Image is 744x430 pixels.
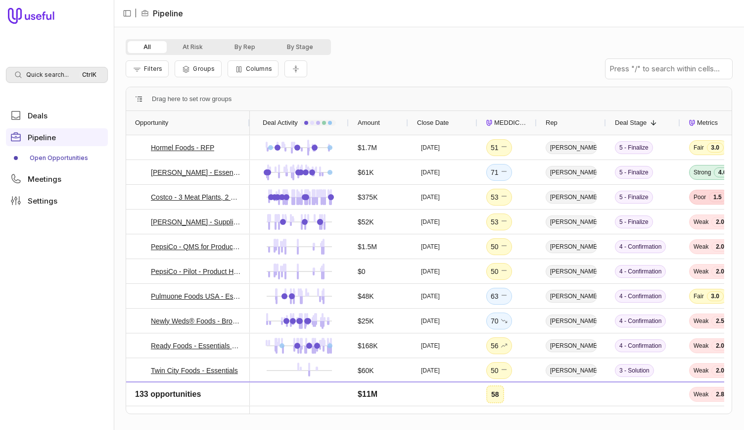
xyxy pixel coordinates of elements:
a: Settings [6,192,108,210]
span: 5 - Finalize [615,166,653,179]
div: $61K [358,166,374,178]
input: Press "/" to search within cells... [605,59,732,79]
span: Columns [246,65,272,72]
button: At Risk [167,41,219,53]
span: Weak [694,367,708,375]
a: Meetings [6,170,108,188]
div: Row Groups [152,93,232,105]
div: $168K [358,340,377,352]
span: No change [501,241,508,253]
div: 51 [491,142,508,154]
span: [PERSON_NAME] [546,240,597,253]
time: [DATE] [421,144,440,152]
div: $48K [358,290,374,302]
span: 3.0 [707,143,724,153]
span: Weak [694,342,708,350]
span: Amount [358,117,380,129]
a: Custom Craft Poultry - Core [151,389,236,401]
span: Poor [694,193,706,201]
button: Collapse sidebar [120,6,135,21]
span: No change [501,216,508,228]
button: Collapse all rows [284,60,307,78]
span: 3.0 [707,390,724,400]
span: Deal Activity [263,117,298,129]
button: Columns [228,60,279,77]
span: Fair [694,144,704,152]
div: Pipeline submenu [6,150,108,166]
time: [DATE] [421,243,440,251]
span: Deal Stage [615,117,647,129]
time: [DATE] [421,317,440,325]
span: Groups [193,65,215,72]
span: Meetings [28,175,61,183]
span: 5 - Finalize [615,141,653,154]
time: [DATE] [421,218,440,226]
span: [PERSON_NAME] [546,389,597,402]
div: $25K [358,315,374,327]
div: $1.7M [358,142,377,154]
span: 4 - Confirmation [615,339,666,352]
span: 2.0 [711,242,728,252]
time: [DATE] [421,292,440,300]
div: $0 [358,266,366,277]
button: By Rep [219,41,271,53]
span: 4 - Confirmation [615,290,666,303]
button: All [128,41,167,53]
span: 2.5 [711,316,728,326]
time: [DATE] [421,268,440,275]
span: [PERSON_NAME] [546,191,597,204]
span: No change [501,290,508,302]
div: 56 [491,340,508,352]
a: Newly Weds® Foods - Broadview Facility Essential [151,315,241,327]
a: Twin City Foods - Essentials [151,365,238,376]
a: Pipeline [6,128,108,146]
time: [DATE] [421,391,440,399]
span: No change [501,142,508,154]
span: Pipeline [28,134,56,141]
span: Weak [694,218,708,226]
span: Quick search... [26,71,69,79]
span: Weak [694,268,708,275]
time: [DATE] [421,367,440,375]
button: Group Pipeline [175,60,221,77]
button: By Stage [271,41,329,53]
a: Open Opportunities [6,150,108,166]
span: 5 - Finalize [615,191,653,204]
span: 4 - Confirmation [615,240,666,253]
span: Opportunity [135,117,168,129]
span: [PERSON_NAME] [546,215,597,228]
div: 53 [491,389,508,401]
div: 70 [491,315,508,327]
span: [PERSON_NAME] [546,364,597,377]
span: No change [501,266,508,277]
button: Filter Pipeline [126,60,169,77]
a: Ready Foods - Essentials (4 Sites), Supplier [151,340,241,352]
time: [DATE] [421,342,440,350]
div: 50 [491,241,508,253]
span: No change [501,365,508,376]
a: [PERSON_NAME] - Essential (1->5 sites) [151,166,241,178]
div: $60K [358,365,374,376]
a: Hormel Foods - RFP [151,142,214,154]
span: Rep [546,117,558,129]
span: 2.0 [711,217,728,227]
div: 71 [491,166,508,178]
span: 2.0 [711,341,728,351]
span: 2.0 [711,267,728,276]
div: $375K [358,191,377,203]
a: Costco - 3 Meat Plants, 2 Packing Plants [151,191,241,203]
a: PepsiCo - QMS for Product Hold and CAPA - $3.4M [151,241,241,253]
span: [PERSON_NAME] [546,141,597,154]
span: No change [501,389,508,401]
div: 53 [491,191,508,203]
span: 4.0 [714,167,731,177]
span: No change [501,166,508,178]
span: 5 - Finalize [615,215,653,228]
span: No change [501,191,508,203]
a: Pulmuone Foods USA - Essential (1 Site) [151,290,241,302]
span: [PERSON_NAME] [546,339,597,352]
span: Weak [694,317,708,325]
span: 3.0 [707,291,724,301]
div: $64K [358,389,374,401]
div: $52K [358,216,374,228]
